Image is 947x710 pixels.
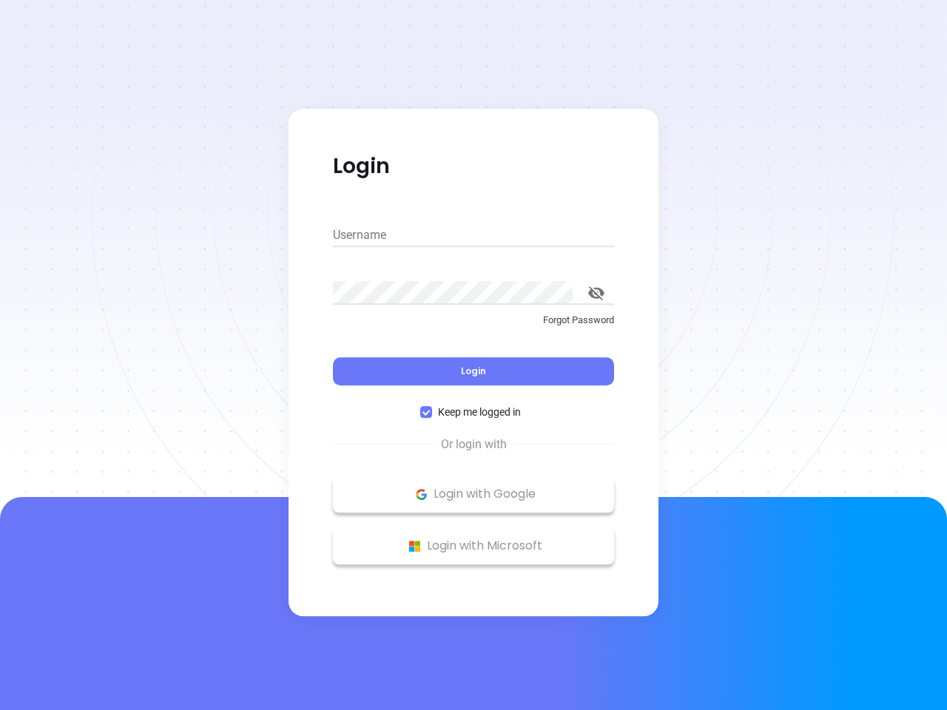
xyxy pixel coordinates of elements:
p: Login [333,153,614,180]
button: Microsoft Logo Login with Microsoft [333,527,614,564]
p: Login with Google [340,483,607,505]
span: Keep me logged in [432,404,527,420]
a: Forgot Password [333,313,614,339]
button: Login [333,357,614,385]
p: Login with Microsoft [340,535,607,557]
p: Forgot Password [333,313,614,328]
span: Or login with [434,436,514,453]
button: Google Logo Login with Google [333,476,614,513]
img: Google Logo [412,485,431,504]
span: Login [461,365,486,377]
img: Microsoft Logo [405,537,424,555]
button: toggle password visibility [579,275,614,311]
